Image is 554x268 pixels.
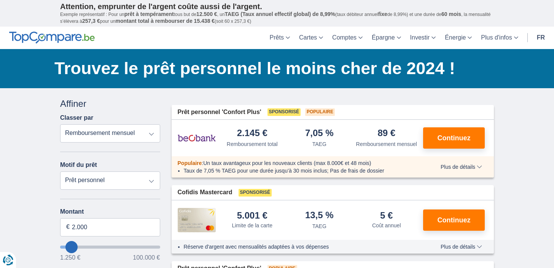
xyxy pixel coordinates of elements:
[172,159,425,167] div: :
[438,135,471,141] span: Continuez
[295,27,328,49] a: Cartes
[328,27,367,49] a: Comptes
[441,11,461,17] span: 60 mois
[305,211,334,221] div: 13,5 %
[440,27,476,49] a: Énergie
[115,18,215,24] span: montant total à rembourser de 15.438 €
[532,27,549,49] a: fr
[267,108,301,116] span: Sponsorisé
[178,208,216,232] img: pret personnel Cofidis CC
[133,255,160,261] span: 100.000 €
[423,209,485,231] button: Continuez
[378,11,387,17] span: fixe
[380,211,393,220] div: 5 €
[225,11,335,17] span: TAEG (Taux annuel effectif global) de 8,99%
[372,222,401,229] div: Coût annuel
[196,11,217,17] span: 12.500 €
[178,160,202,166] span: Populaire
[60,97,160,110] div: Affiner
[184,243,419,251] li: Réserve d'argent avec mensualités adaptées à vos dépenses
[60,114,93,121] label: Classer par
[441,164,482,170] span: Plus de détails
[237,128,267,139] div: 2.145 €
[435,244,488,250] button: Plus de détails
[178,108,261,117] span: Prêt personnel 'Confort Plus'
[312,140,326,148] div: TAEG
[476,27,522,49] a: Plus d'infos
[312,222,326,230] div: TAEG
[406,27,441,49] a: Investir
[60,246,160,249] input: wantToBorrow
[423,127,485,149] button: Continuez
[82,18,100,24] span: 257,3 €
[377,128,395,139] div: 89 €
[305,128,334,139] div: 7,05 %
[435,164,488,170] button: Plus de détails
[124,11,174,17] span: prêt à tempérament
[60,255,80,261] span: 1.250 €
[237,211,267,220] div: 5.001 €
[265,27,295,49] a: Prêts
[178,128,216,147] img: pret personnel Beobank
[9,32,95,44] img: TopCompare
[184,167,419,174] li: Taux de 7,05 % TAEG pour une durée jusqu’à 30 mois inclus; Pas de frais de dossier
[438,217,471,224] span: Continuez
[367,27,406,49] a: Épargne
[60,2,494,11] p: Attention, emprunter de l'argent coûte aussi de l'argent.
[60,162,97,168] label: Motif du prêt
[305,108,335,116] span: Populaire
[356,140,417,148] div: Remboursement mensuel
[54,57,494,80] h1: Trouvez le prêt personnel le moins cher de 2024 !
[441,244,482,249] span: Plus de détails
[232,222,272,229] div: Limite de la carte
[203,160,371,166] span: Un taux avantageux pour les nouveaux clients (max 8.000€ et 48 mois)
[227,140,278,148] div: Remboursement total
[60,11,494,25] p: Exemple représentatif : Pour un tous but de , un (taux débiteur annuel de 8,99%) et une durée de ...
[239,189,272,197] span: Sponsorisé
[178,188,232,197] span: Cofidis Mastercard
[60,208,160,215] label: Montant
[66,223,70,232] span: €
